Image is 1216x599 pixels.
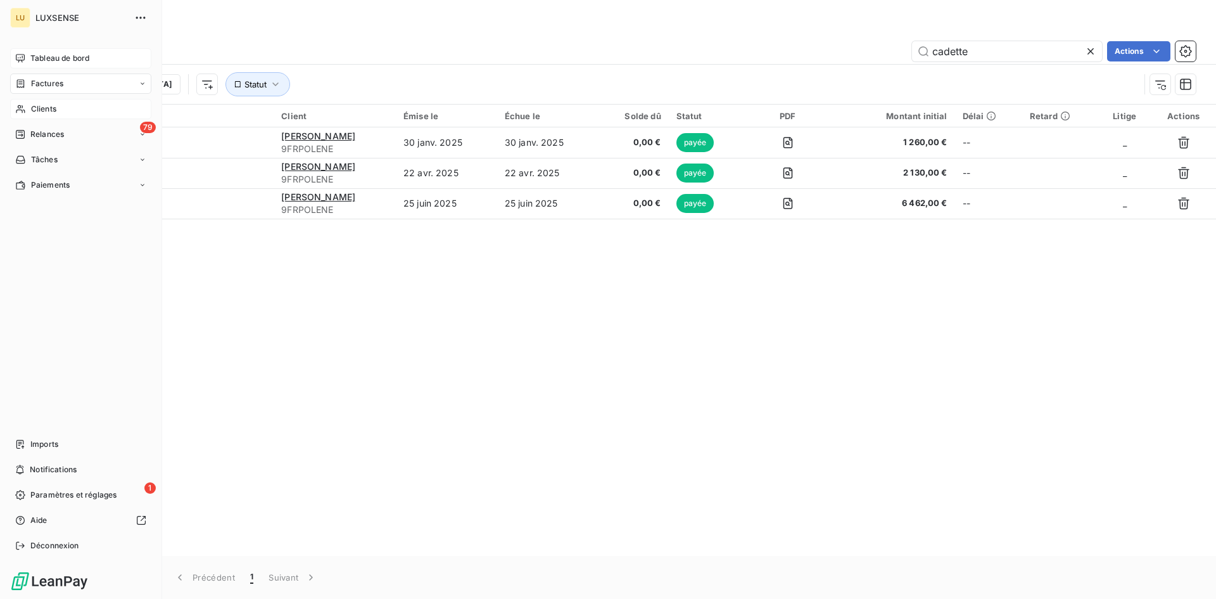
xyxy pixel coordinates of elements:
div: Délai [963,111,1015,121]
button: Précédent [166,564,243,591]
span: 1 260,00 € [837,136,947,149]
td: 22 avr. 2025 [396,158,497,188]
span: 0,00 € [606,197,661,210]
div: Émise le [403,111,490,121]
span: Relances [30,129,64,140]
div: Litige [1106,111,1143,121]
div: Solde dû [606,111,661,121]
span: Notifications [30,464,77,475]
span: Aide [30,515,47,526]
span: [PERSON_NAME] [281,161,355,172]
span: Imports [30,439,58,450]
div: LU [10,8,30,28]
div: Montant initial [837,111,947,121]
button: Actions [1107,41,1170,61]
span: 9FRPOLENE [281,143,388,155]
span: payée [676,133,714,152]
span: Tableau de bord [30,53,89,64]
span: 79 [140,122,156,133]
div: Échue le [505,111,591,121]
td: -- [955,158,1022,188]
td: -- [955,188,1022,219]
span: _ [1123,198,1127,209]
span: 0,00 € [606,136,661,149]
div: Actions [1158,111,1208,121]
span: Paramètres et réglages [30,489,117,501]
span: Factures [31,78,63,89]
span: LUXSENSE [35,13,127,23]
span: Clients [31,103,56,115]
a: Aide [10,510,151,531]
input: Rechercher [912,41,1102,61]
span: Tâches [31,154,58,165]
span: 0,00 € [606,167,661,179]
div: Client [281,111,388,121]
img: Logo LeanPay [10,571,89,591]
td: 30 janv. 2025 [396,127,497,158]
span: _ [1123,137,1127,148]
span: 2 130,00 € [837,167,947,179]
button: Statut [225,72,290,96]
td: 30 janv. 2025 [497,127,598,158]
span: Déconnexion [30,540,79,551]
span: payée [676,164,714,183]
div: PDF [753,111,822,121]
div: Retard [1030,111,1091,121]
span: Statut [244,79,267,89]
span: [PERSON_NAME] [281,191,355,202]
td: 25 juin 2025 [497,188,598,219]
span: 9FRPOLENE [281,173,388,186]
span: [PERSON_NAME] [281,131,355,141]
span: 9FRPOLENE [281,203,388,216]
span: 6 462,00 € [837,197,947,210]
span: 1 [144,482,156,494]
iframe: Intercom live chat [1173,556,1203,586]
span: payée [676,194,714,213]
button: Suivant [261,564,325,591]
div: Statut [676,111,738,121]
td: -- [955,127,1022,158]
span: 1 [250,571,253,584]
td: 22 avr. 2025 [497,158,598,188]
td: 25 juin 2025 [396,188,497,219]
button: 1 [243,564,261,591]
span: _ [1123,167,1127,178]
span: Paiements [31,179,70,191]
